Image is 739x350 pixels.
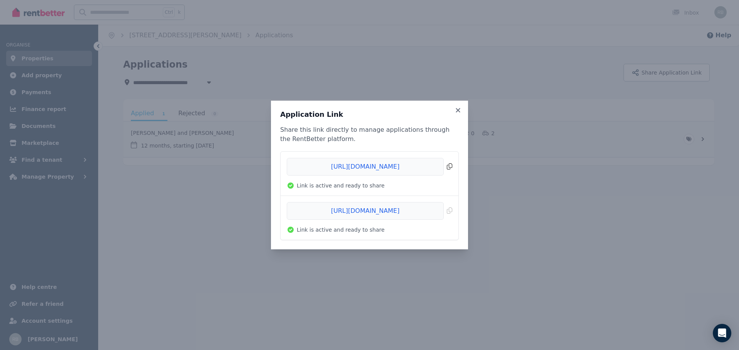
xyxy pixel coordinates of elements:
[713,324,731,342] div: Open Intercom Messenger
[287,202,452,220] button: [URL][DOMAIN_NAME]
[297,182,385,189] span: Link is active and ready to share
[280,110,459,119] h3: Application Link
[287,158,452,176] button: [URL][DOMAIN_NAME]
[280,125,459,144] p: Share this link directly to manage applications through the RentBetter platform.
[297,226,385,234] span: Link is active and ready to share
